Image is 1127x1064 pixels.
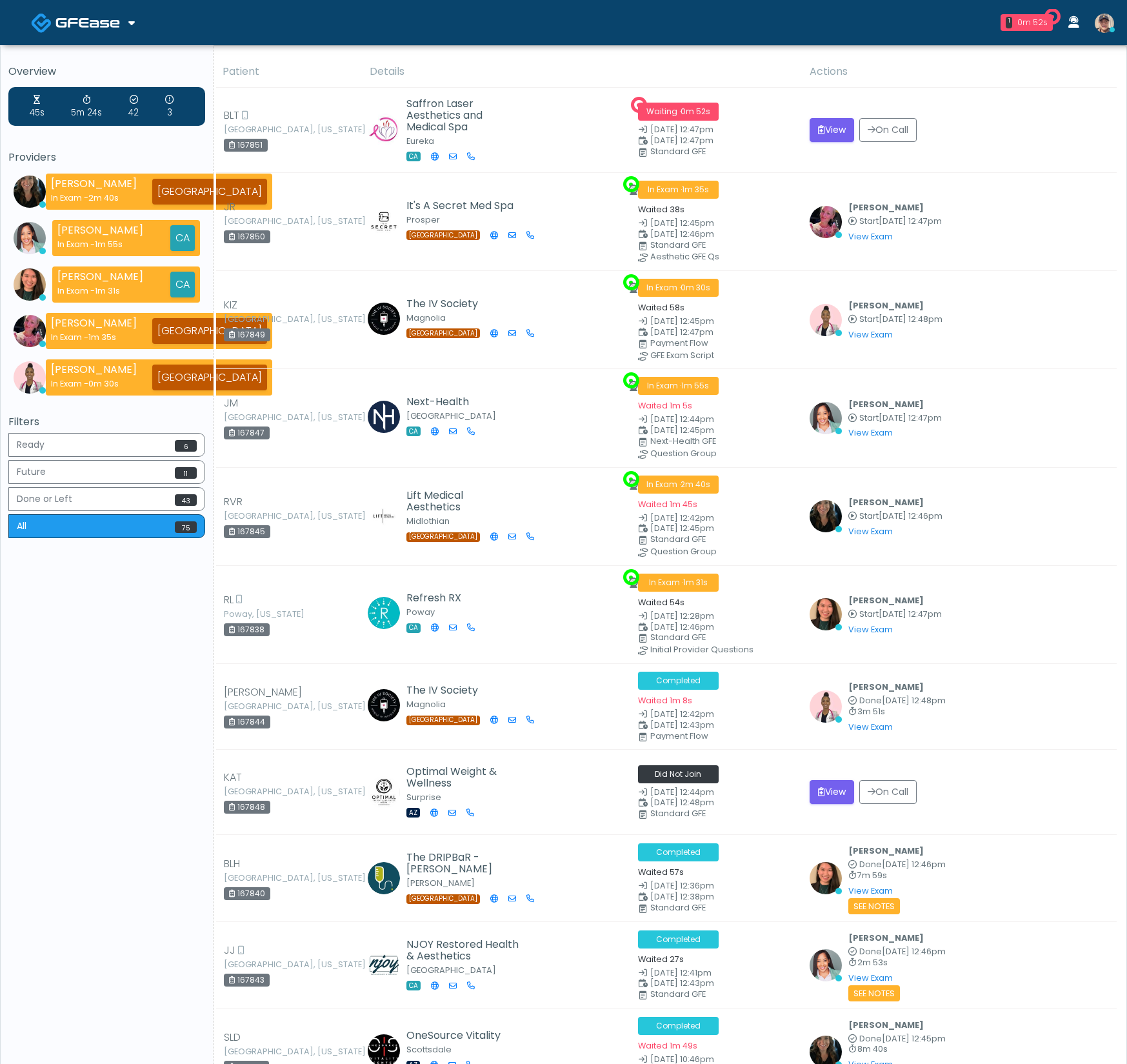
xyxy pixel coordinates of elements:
small: Scheduled Time [638,328,794,337]
a: 1 0m 52s [993,9,1061,36]
small: Scheduled Time [638,427,794,435]
small: Started at [848,217,942,226]
span: In Exam · [638,279,719,297]
div: 5m 24s [71,94,102,119]
small: Scheduled Time [638,230,794,239]
small: Waited 1m 8s [638,695,692,706]
span: [DATE] 12:46pm [882,859,946,870]
span: JM [224,396,238,411]
span: 43 [175,494,197,506]
span: Start [859,608,879,619]
small: Waited 27s [638,954,684,965]
h5: Overview [8,66,205,77]
img: Aila Paredes [810,598,842,630]
span: 2m 40s [681,479,710,490]
span: [DATE] 12:28pm [650,610,714,621]
small: Waited 1m 49s [638,1040,697,1051]
button: Future11 [8,460,205,484]
span: [DATE] 12:38pm [650,891,714,902]
div: Question Group [650,450,806,457]
img: Nicole Davis [368,949,400,981]
small: Midlothian [406,516,450,527]
span: [GEOGRAPHIC_DATA] [406,894,480,904]
h5: Saffron Laser Aesthetics and Medical Spa [406,98,519,133]
div: In Exam - [51,377,137,390]
span: [DATE] 12:41pm [650,967,712,978]
a: Docovia [31,1,135,43]
small: [GEOGRAPHIC_DATA], [US_STATE] [224,512,295,520]
span: Start [859,216,879,226]
span: [DATE] 12:43pm [650,719,714,730]
img: Diane Allen [368,597,400,629]
span: [DATE] 12:45pm [882,1033,946,1044]
span: Start [859,510,879,521]
div: Basic example [8,433,205,541]
small: [GEOGRAPHIC_DATA], [US_STATE] [224,961,295,969]
div: 167844 [224,716,270,728]
span: Done [859,1033,882,1044]
img: Jason Jackson [368,862,400,894]
span: Done [859,946,882,957]
span: 2m 40s [88,192,119,203]
small: [GEOGRAPHIC_DATA], [US_STATE] [224,788,295,796]
h5: NJOY Restored Health & Aesthetics [406,939,519,962]
img: Jennifer Ekeh [14,222,46,254]
span: [DATE] 12:47pm [650,326,713,337]
img: Michelle Picione [14,176,46,208]
div: 1 [1006,17,1012,28]
img: Chris Hegglund [368,776,400,808]
div: [GEOGRAPHIC_DATA] [152,179,267,205]
button: On Call [859,118,917,142]
img: Amanda Creel [368,205,400,237]
span: [DATE] 12:43pm [650,978,714,989]
small: Waited 1m 45s [638,499,697,510]
div: Question Group [650,548,806,556]
img: Claire Richardson [368,303,400,335]
small: Date Created [638,416,794,424]
span: Start [859,412,879,423]
small: Magnolia [406,699,446,710]
small: Completed at [848,948,946,956]
span: 6 [175,440,197,452]
span: RL [224,592,234,608]
h5: Lift Medical Aesthetics [406,490,519,513]
span: [DATE] 12:47pm [879,216,942,226]
span: [GEOGRAPHIC_DATA] [406,532,480,542]
a: View Exam [848,329,893,340]
img: Janaira Villalobos [810,690,842,723]
span: [PERSON_NAME] [224,685,302,700]
span: [DATE] 12:45pm [650,217,714,228]
a: View Exam [848,972,893,983]
h5: The IV Society [406,685,519,696]
b: [PERSON_NAME] [848,845,924,856]
span: 0m 30s [88,378,119,389]
div: Next-Health GFE [650,437,806,445]
div: GFE Exam Script [650,352,806,359]
small: Poway [406,607,435,617]
span: [DATE] 12:47pm [879,412,942,423]
span: [DATE] 12:45pm [650,316,714,326]
span: [DATE] 12:46pm [650,621,714,632]
small: [PERSON_NAME] [406,878,475,888]
div: In Exam - [57,285,143,297]
small: Completed at [848,1035,946,1043]
small: Prosper [406,214,440,225]
div: 45s [30,94,45,119]
h5: Refresh RX [406,592,485,604]
button: Done or Left43 [8,487,205,511]
div: CA [170,272,195,297]
small: Waited 38s [638,204,684,215]
small: [GEOGRAPHIC_DATA], [US_STATE] [224,874,295,882]
span: KAT [224,770,242,785]
div: 42 [128,94,139,119]
span: CA [406,981,421,990]
small: [GEOGRAPHIC_DATA] [406,965,496,976]
a: View Exam [848,427,893,438]
a: View Exam [848,885,893,896]
b: [PERSON_NAME] [848,202,924,213]
img: Amos GFE [1095,14,1114,33]
th: Actions [802,56,1117,88]
div: [GEOGRAPHIC_DATA] [152,318,267,344]
th: Patient [215,56,362,88]
small: Surprise [406,792,441,803]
